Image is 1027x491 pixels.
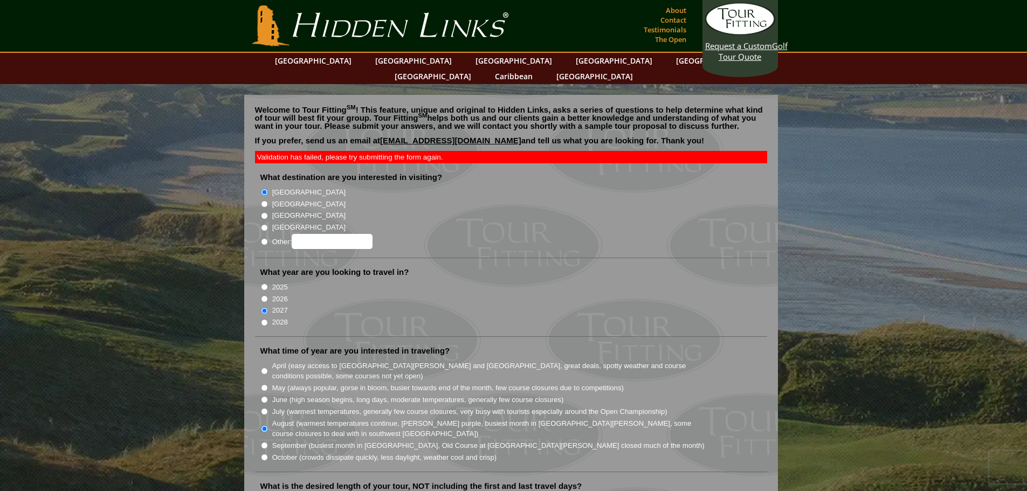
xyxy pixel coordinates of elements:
label: [GEOGRAPHIC_DATA] [272,222,346,233]
a: Testimonials [641,22,689,37]
sup: SM [418,112,428,119]
label: 2028 [272,317,288,328]
sup: SM [347,104,356,110]
a: [GEOGRAPHIC_DATA] [389,68,477,84]
a: [GEOGRAPHIC_DATA] [551,68,638,84]
label: 2026 [272,294,288,305]
label: July (warmest temperatures, generally few course closures, very busy with tourists especially aro... [272,406,667,417]
a: [EMAIL_ADDRESS][DOMAIN_NAME] [380,136,521,145]
label: September (busiest month in [GEOGRAPHIC_DATA], Old Course at [GEOGRAPHIC_DATA][PERSON_NAME] close... [272,440,705,451]
label: May (always popular, gorse in bloom, busier towards end of the month, few course closures due to ... [272,383,624,393]
label: October (crowds dissipate quickly, less daylight, weather cool and crisp) [272,452,497,463]
a: [GEOGRAPHIC_DATA] [370,53,457,68]
a: [GEOGRAPHIC_DATA] [570,53,658,68]
label: What time of year are you interested in traveling? [260,345,450,356]
a: Contact [658,12,689,27]
a: [GEOGRAPHIC_DATA] [270,53,357,68]
input: Other: [292,234,373,249]
a: The Open [652,32,689,47]
a: Caribbean [490,68,538,84]
a: [GEOGRAPHIC_DATA] [470,53,557,68]
span: Request a Custom [705,40,772,51]
label: [GEOGRAPHIC_DATA] [272,187,346,198]
label: August (warmest temperatures continue, [PERSON_NAME] purple, busiest month in [GEOGRAPHIC_DATA][P... [272,418,706,439]
div: Validation has failed, please try submitting the form again. [255,151,767,163]
label: 2025 [272,282,288,293]
label: April (easy access to [GEOGRAPHIC_DATA][PERSON_NAME] and [GEOGRAPHIC_DATA], great deals, spotty w... [272,361,706,382]
label: [GEOGRAPHIC_DATA] [272,199,346,210]
label: What year are you looking to travel in? [260,267,409,278]
label: What destination are you interested in visiting? [260,172,443,183]
label: June (high season begins, long days, moderate temperatures, generally few course closures) [272,395,564,405]
a: Request a CustomGolf Tour Quote [705,3,775,62]
label: Other: [272,234,373,249]
p: Welcome to Tour Fitting ! This feature, unique and original to Hidden Links, asks a series of que... [255,106,767,130]
a: [GEOGRAPHIC_DATA] [671,53,758,68]
a: About [663,3,689,18]
p: If you prefer, send us an email at and tell us what you are looking for. Thank you! [255,136,767,153]
label: [GEOGRAPHIC_DATA] [272,210,346,221]
label: 2027 [272,305,288,316]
